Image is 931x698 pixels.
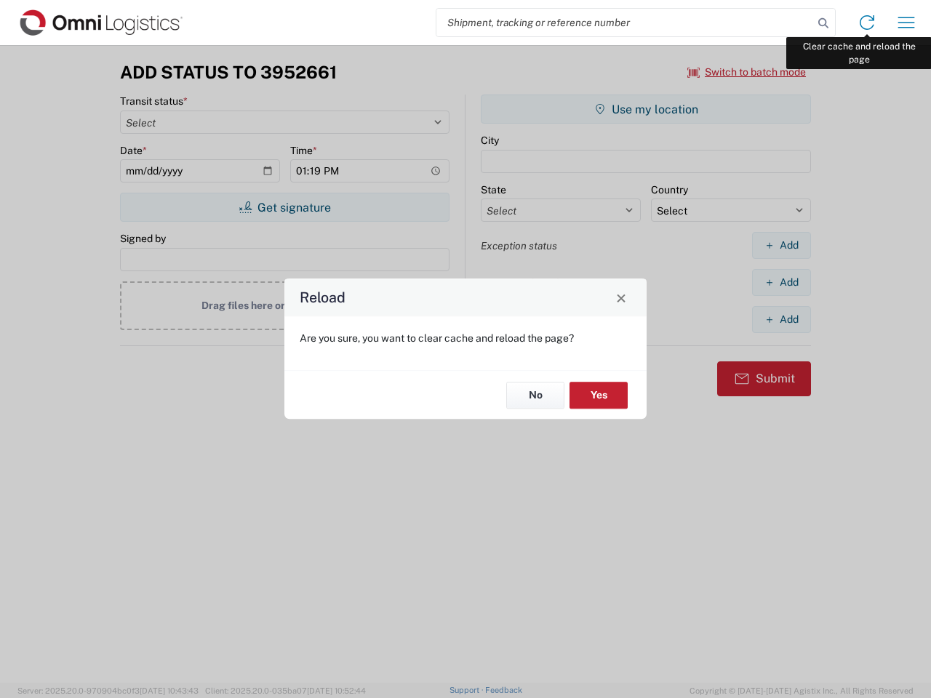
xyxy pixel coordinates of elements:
input: Shipment, tracking or reference number [436,9,813,36]
button: No [506,382,564,409]
h4: Reload [300,287,345,308]
button: Close [611,287,631,308]
p: Are you sure, you want to clear cache and reload the page? [300,332,631,345]
button: Yes [570,382,628,409]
